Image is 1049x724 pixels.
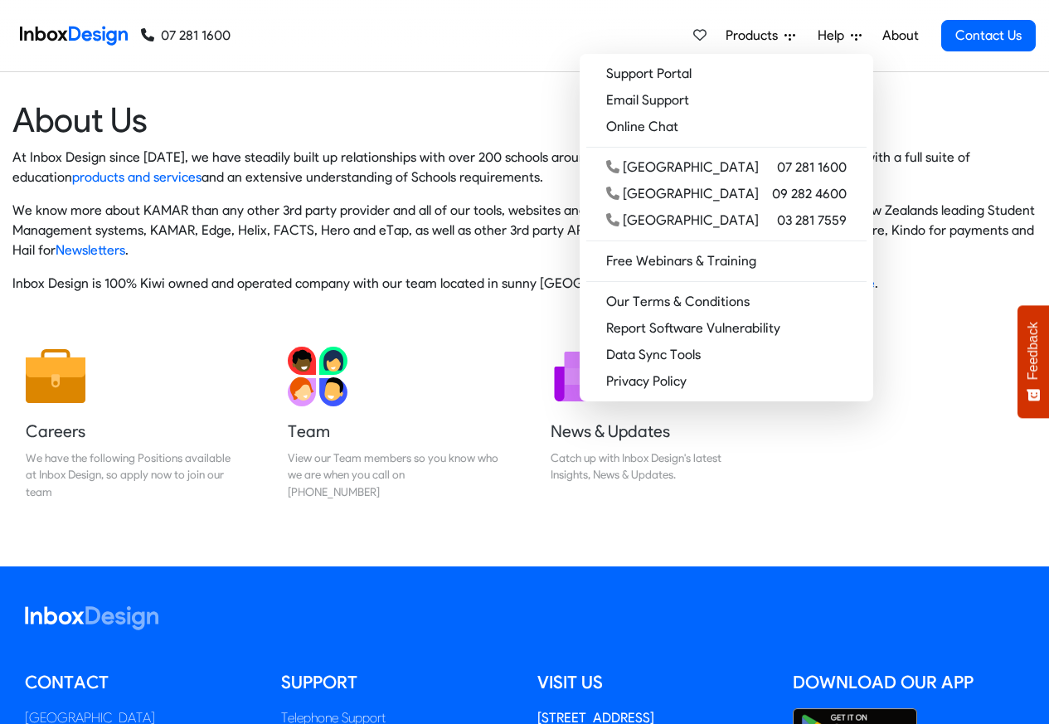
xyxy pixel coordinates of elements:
a: Our Terms & Conditions [586,289,867,315]
div: View our Team members so you know who we are when you call on [PHONE_NUMBER] [288,449,498,500]
div: Catch up with Inbox Design's latest Insights, News & Updates. [551,449,761,483]
span: 03 281 7559 [777,211,847,231]
h5: Download our App [793,670,1024,695]
a: Careers We have the following Positions available at Inbox Design, so apply now to join our team [12,333,250,513]
img: 2022_01_13_icon_job.svg [26,347,85,406]
h5: News & Updates [551,420,761,443]
h5: Visit us [537,670,769,695]
a: Privacy Policy [586,368,867,395]
a: Contact Us [941,20,1036,51]
h5: Team [288,420,498,443]
a: [GEOGRAPHIC_DATA] 07 281 1600 [586,154,867,181]
span: Feedback [1026,322,1041,380]
a: News & Updates Catch up with Inbox Design's latest Insights, News & Updates. [537,333,775,513]
a: Report Software Vulnerability [586,315,867,342]
div: We have the following Positions available at Inbox Design, so apply now to join our team [26,449,236,500]
p: At Inbox Design since [DATE], we have steadily built up relationships with over 200 schools aroun... [12,148,1037,187]
img: 2022_01_12_icon_newsletter.svg [551,347,610,406]
a: Data Sync Tools [586,342,867,368]
a: Free Webinars & Training [586,248,867,275]
span: Products [726,26,784,46]
h5: Contact [25,670,256,695]
span: Help [818,26,851,46]
span: 07 281 1600 [777,158,847,177]
a: [GEOGRAPHIC_DATA] 03 281 7559 [586,207,867,234]
p: We know more about KAMAR than any other 3rd party provider and all of our tools, websites and Sch... [12,201,1037,260]
div: [GEOGRAPHIC_DATA] [606,184,759,204]
a: About [877,19,923,52]
a: Support Portal [586,61,867,87]
a: Products [719,19,802,52]
div: Products [580,54,873,401]
heading: About Us [12,99,1037,141]
img: 2022_01_13_icon_team.svg [288,347,347,406]
p: Inbox Design is 100% Kiwi owned and operated company with our team located in sunny [GEOGRAPHIC_D... [12,274,1037,294]
a: [GEOGRAPHIC_DATA] 09 282 4600 [586,181,867,207]
a: Help [811,19,868,52]
img: logo_inboxdesign_white.svg [25,606,158,630]
a: products and services [72,169,202,185]
a: Email Support [586,87,867,114]
div: [GEOGRAPHIC_DATA] [606,211,759,231]
h5: Support [281,670,512,695]
a: Newsletters [56,242,125,258]
a: Online Chat [586,114,867,140]
div: [GEOGRAPHIC_DATA] [606,158,759,177]
button: Feedback - Show survey [1017,305,1049,418]
span: 09 282 4600 [772,184,847,204]
a: Team View our Team members so you know who we are when you call on [PHONE_NUMBER] [274,333,512,513]
a: 07 281 1600 [141,26,231,46]
h5: Careers [26,420,236,443]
